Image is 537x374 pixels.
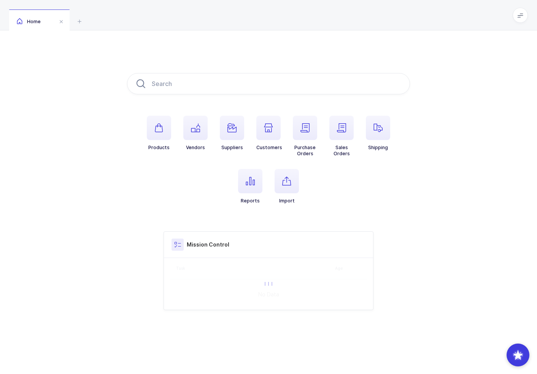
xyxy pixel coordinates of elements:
[256,116,282,151] button: Customers
[183,116,208,151] button: Vendors
[366,116,390,151] button: Shipping
[17,19,41,24] span: Home
[187,241,229,248] h3: Mission Control
[147,116,171,151] button: Products
[329,116,354,157] button: SalesOrders
[220,116,244,151] button: Suppliers
[293,116,317,157] button: PurchaseOrders
[127,73,410,94] input: Search
[275,169,299,204] button: Import
[238,169,262,204] button: Reports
